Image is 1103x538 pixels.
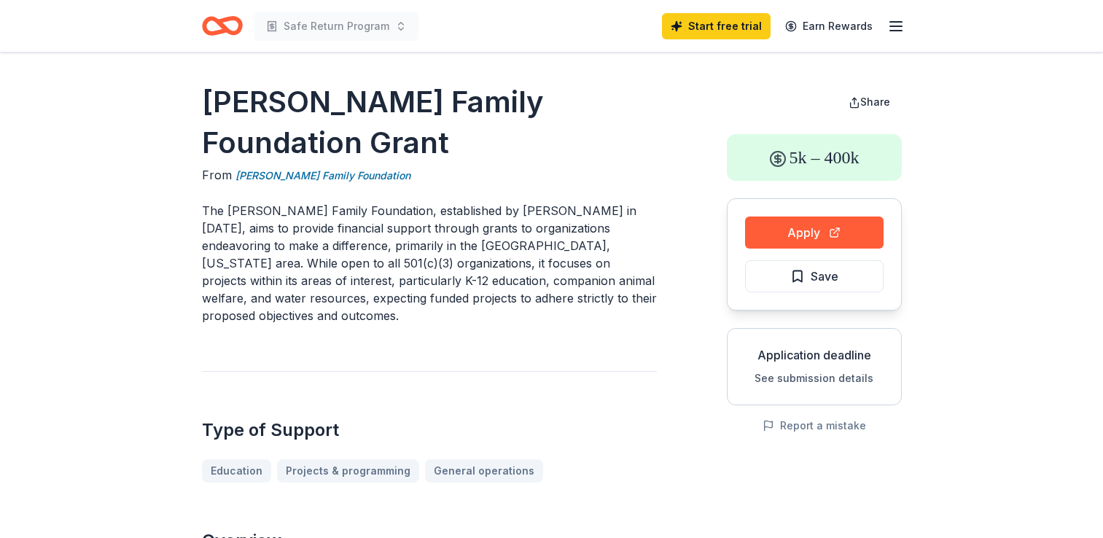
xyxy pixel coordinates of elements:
[425,459,543,483] a: General operations
[811,267,838,286] span: Save
[763,417,866,434] button: Report a mistake
[739,346,889,364] div: Application deadline
[202,166,657,184] div: From
[745,260,884,292] button: Save
[727,134,902,181] div: 5k – 400k
[235,167,410,184] a: [PERSON_NAME] Family Foundation
[202,418,657,442] h2: Type of Support
[202,202,657,324] p: The [PERSON_NAME] Family Foundation, established by [PERSON_NAME] in [DATE], aims to provide fina...
[837,87,902,117] button: Share
[277,459,419,483] a: Projects & programming
[284,17,389,35] span: Safe Return Program
[755,370,873,387] button: See submission details
[202,9,243,43] a: Home
[254,12,418,41] button: Safe Return Program
[745,217,884,249] button: Apply
[860,95,890,108] span: Share
[202,459,271,483] a: Education
[662,13,771,39] a: Start free trial
[776,13,881,39] a: Earn Rewards
[202,82,657,163] h1: [PERSON_NAME] Family Foundation Grant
